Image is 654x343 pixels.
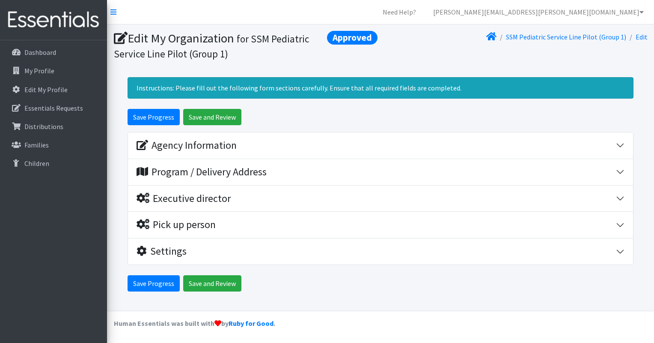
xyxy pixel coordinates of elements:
a: Essentials Requests [3,99,104,117]
a: [PERSON_NAME][EMAIL_ADDRESS][PERSON_NAME][DOMAIN_NAME] [426,3,651,21]
p: Children [24,159,49,168]
button: Program / Delivery Address [128,159,633,185]
a: Distributions [3,118,104,135]
div: Pick up person [137,219,216,231]
h1: Edit My Organization [114,31,378,60]
input: Save Progress [128,109,180,125]
button: Settings [128,238,633,265]
button: Agency Information [128,132,633,159]
p: Distributions [24,122,63,131]
p: Edit My Profile [24,85,68,94]
input: Save Progress [128,275,180,292]
img: HumanEssentials [3,6,104,34]
button: Executive director [128,186,633,212]
a: Edit [636,33,648,41]
a: Ruby for Good [229,319,273,328]
div: Settings [137,245,187,258]
input: Save and Review [183,275,241,292]
a: Need Help? [376,3,423,21]
input: Save and Review [183,109,241,125]
p: Essentials Requests [24,104,83,112]
div: Instructions: Please fill out the following form sections carefully. Ensure that all required fie... [128,77,633,99]
div: Program / Delivery Address [137,166,267,178]
a: Families [3,136,104,153]
a: Edit My Profile [3,81,104,98]
a: Children [3,155,104,172]
p: Dashboard [24,48,56,57]
button: Pick up person [128,212,633,238]
a: Dashboard [3,44,104,61]
strong: Human Essentials was built with by . [114,319,275,328]
span: Approved [327,31,378,45]
div: Agency Information [137,139,237,152]
a: SSM Pediatric Service Line Pilot (Group 1) [506,33,626,41]
a: My Profile [3,62,104,79]
div: Executive director [137,193,231,205]
p: Families [24,141,49,149]
small: for SSM Pediatric Service Line Pilot (Group 1) [114,33,309,60]
p: My Profile [24,66,54,75]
